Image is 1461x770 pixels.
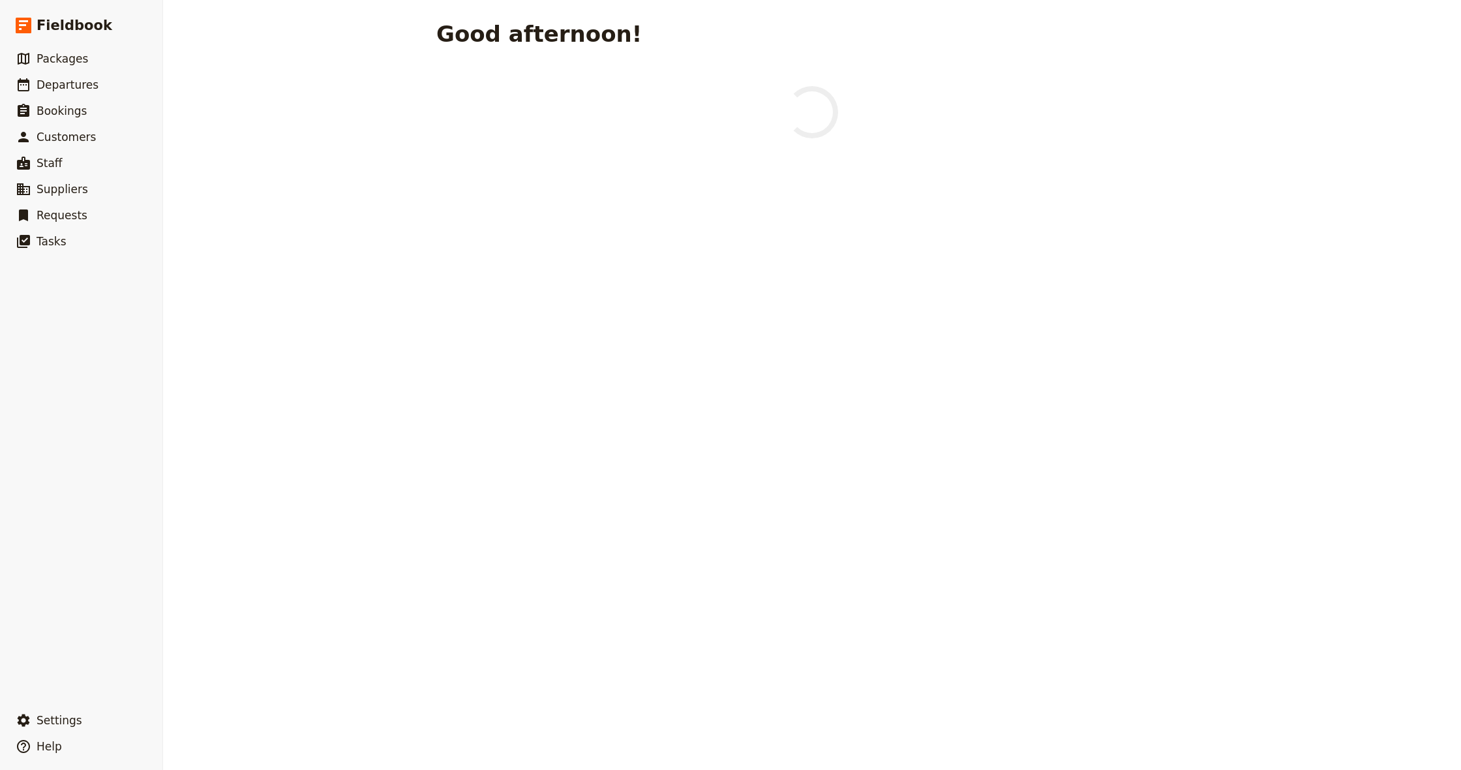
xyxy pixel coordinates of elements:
[37,157,63,170] span: Staff
[37,740,62,753] span: Help
[37,16,112,35] span: Fieldbook
[37,78,98,91] span: Departures
[37,714,82,727] span: Settings
[37,104,87,117] span: Bookings
[37,209,87,222] span: Requests
[37,235,67,248] span: Tasks
[37,131,96,144] span: Customers
[37,52,88,65] span: Packages
[436,21,642,47] h1: Good afternoon!
[37,183,88,196] span: Suppliers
